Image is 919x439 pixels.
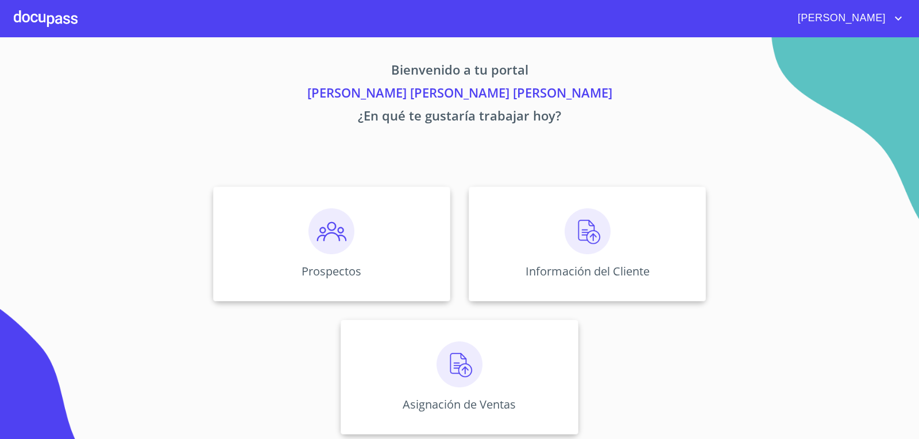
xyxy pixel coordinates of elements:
[437,341,482,387] img: carga.png
[106,83,813,106] p: [PERSON_NAME] [PERSON_NAME] [PERSON_NAME]
[789,9,905,28] button: account of current user
[526,263,650,279] p: Información del Cliente
[106,60,813,83] p: Bienvenido a tu portal
[302,263,361,279] p: Prospectos
[106,106,813,129] p: ¿En qué te gustaría trabajar hoy?
[789,9,891,28] span: [PERSON_NAME]
[403,397,516,412] p: Asignación de Ventas
[308,208,354,254] img: prospectos.png
[565,208,611,254] img: carga.png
